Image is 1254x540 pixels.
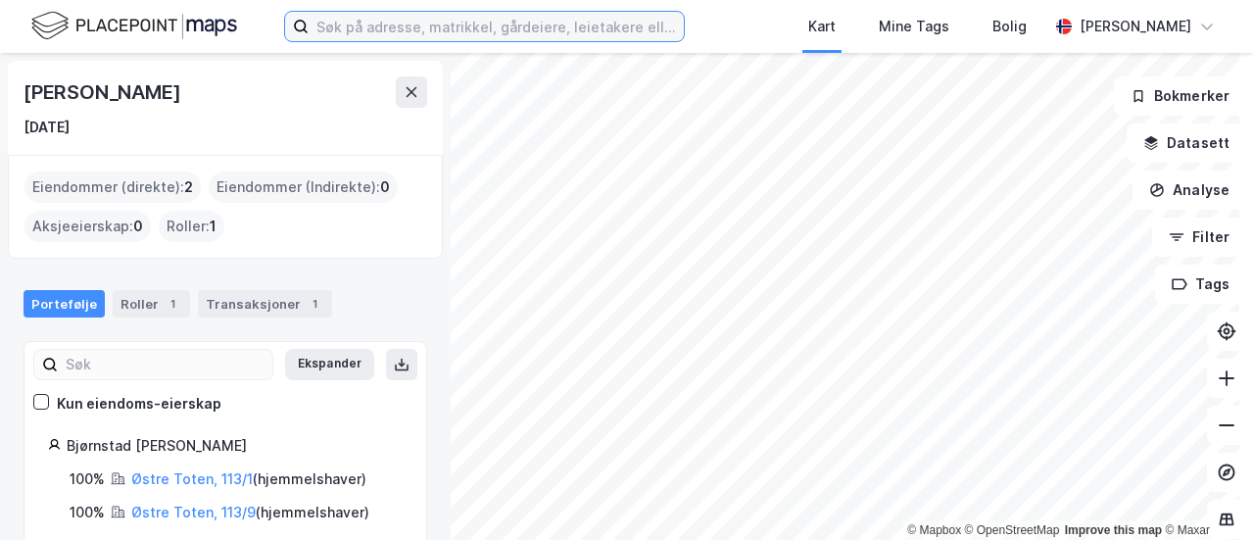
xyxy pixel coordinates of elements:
[67,434,403,458] div: Bjørnstad [PERSON_NAME]
[131,470,253,487] a: Østre Toten, 113/1
[31,9,237,43] img: logo.f888ab2527a4732fd821a326f86c7f29.svg
[58,350,272,379] input: Søk
[198,290,332,318] div: Transaksjoner
[24,76,184,108] div: [PERSON_NAME]
[70,501,105,524] div: 100%
[285,349,374,380] button: Ekspander
[1133,171,1246,210] button: Analyse
[1155,265,1246,304] button: Tags
[1080,15,1191,38] div: [PERSON_NAME]
[57,392,221,416] div: Kun eiendoms-eierskap
[209,172,398,203] div: Eiendommer (Indirekte) :
[380,175,390,199] span: 0
[1156,446,1254,540] div: Kontrollprogram for chat
[808,15,836,38] div: Kart
[133,215,143,238] span: 0
[1114,76,1246,116] button: Bokmerker
[159,211,224,242] div: Roller :
[965,523,1060,537] a: OpenStreetMap
[1152,218,1246,257] button: Filter
[309,12,684,41] input: Søk på adresse, matrikkel, gårdeiere, leietakere eller personer
[24,211,151,242] div: Aksjeeierskap :
[907,523,961,537] a: Mapbox
[879,15,949,38] div: Mine Tags
[24,172,201,203] div: Eiendommer (direkte) :
[24,116,70,139] div: [DATE]
[1065,523,1162,537] a: Improve this map
[210,215,217,238] span: 1
[113,290,190,318] div: Roller
[305,294,324,314] div: 1
[184,175,193,199] span: 2
[131,504,256,520] a: Østre Toten, 113/9
[1156,446,1254,540] iframe: Chat Widget
[24,290,105,318] div: Portefølje
[70,467,105,491] div: 100%
[163,294,182,314] div: 1
[131,501,369,524] div: ( hjemmelshaver )
[1127,123,1246,163] button: Datasett
[992,15,1027,38] div: Bolig
[131,467,366,491] div: ( hjemmelshaver )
